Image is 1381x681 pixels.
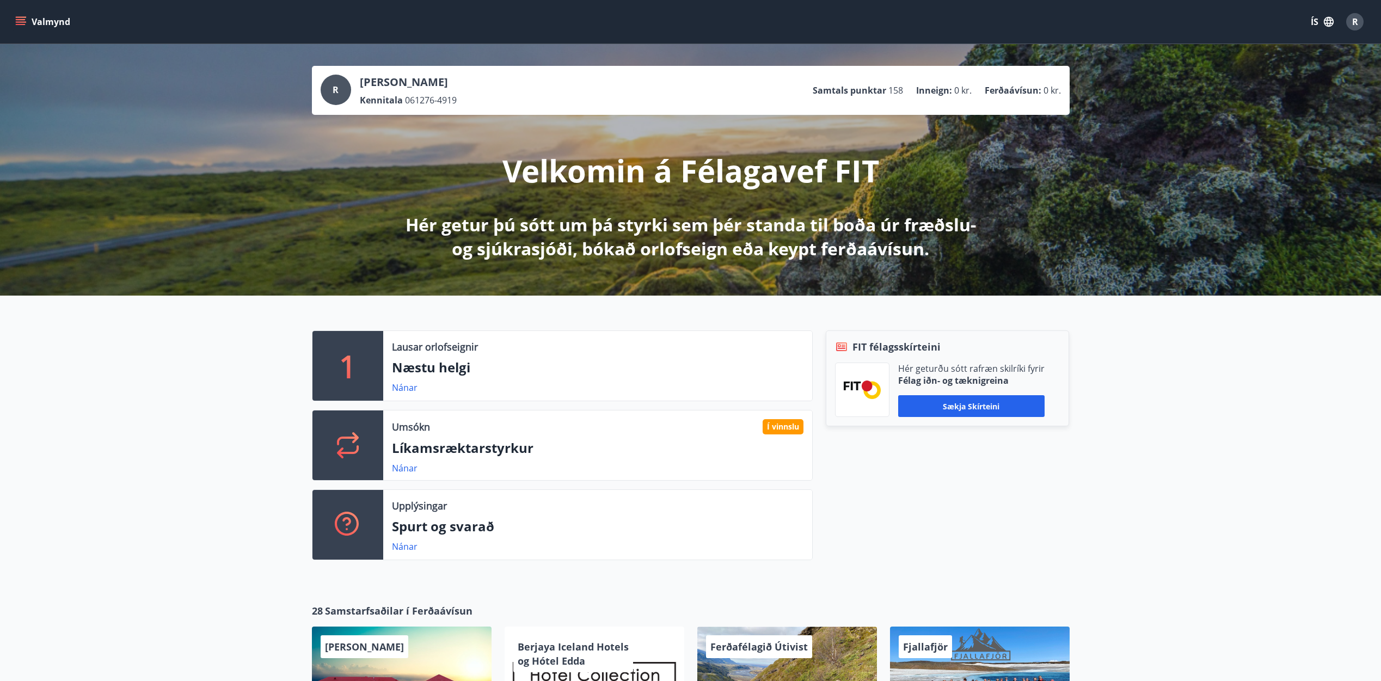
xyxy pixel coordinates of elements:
span: 0 kr. [1044,84,1061,96]
span: Fjallafjör [903,640,948,653]
a: Nánar [392,462,418,474]
p: Samtals punktar [813,84,886,96]
p: Líkamsræktarstyrkur [392,439,803,457]
button: R [1342,9,1368,35]
div: Í vinnslu [763,419,803,434]
button: ÍS [1305,12,1340,32]
span: 158 [888,84,903,96]
p: Lausar orlofseignir [392,340,478,354]
img: FPQVkF9lTnNbbaRSFyT17YYeljoOGk5m51IhT0bO.png [844,381,881,398]
button: menu [13,12,75,32]
span: 28 [312,604,323,618]
span: FIT félagsskírteini [852,340,941,354]
p: Ferðaávísun : [985,84,1041,96]
p: Næstu helgi [392,358,803,377]
p: Félag iðn- og tæknigreina [898,375,1045,386]
span: R [333,84,339,96]
p: Hér getur þú sótt um þá styrki sem þér standa til boða úr fræðslu- og sjúkrasjóði, bókað orlofsei... [403,213,978,261]
p: Hér geturðu sótt rafræn skilríki fyrir [898,363,1045,375]
p: Kennitala [360,94,403,106]
p: Inneign : [916,84,952,96]
p: Upplýsingar [392,499,447,513]
span: 0 kr. [954,84,972,96]
button: Sækja skírteini [898,395,1045,417]
p: [PERSON_NAME] [360,75,457,90]
p: Spurt og svarað [392,517,803,536]
p: Velkomin á Félagavef FIT [502,150,879,191]
span: Ferðafélagið Útivist [710,640,808,653]
p: Umsókn [392,420,430,434]
a: Nánar [392,541,418,553]
span: Berjaya Iceland Hotels og Hótel Edda [518,640,629,667]
span: R [1352,16,1358,28]
p: 1 [339,345,357,386]
span: [PERSON_NAME] [325,640,404,653]
span: 061276-4919 [405,94,457,106]
a: Nánar [392,382,418,394]
span: Samstarfsaðilar í Ferðaávísun [325,604,472,618]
